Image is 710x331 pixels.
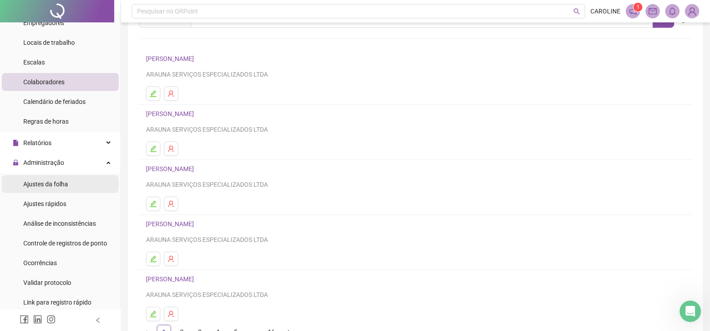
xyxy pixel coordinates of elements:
[668,7,676,15] span: bell
[95,317,101,323] span: left
[573,8,580,15] span: search
[146,55,197,62] a: [PERSON_NAME]
[23,181,68,188] span: Ajustes da folha
[168,90,175,97] span: user-delete
[150,310,157,318] span: edit
[23,39,75,46] span: Locais de trabalho
[146,220,197,228] a: [PERSON_NAME]
[150,90,157,97] span: edit
[637,4,640,10] span: 1
[146,165,197,172] a: [PERSON_NAME]
[47,315,56,324] span: instagram
[590,6,620,16] span: CAROLINE
[168,310,175,318] span: user-delete
[649,7,657,15] span: mail
[23,299,91,306] span: Link para registro rápido
[680,301,701,322] iframe: Intercom live chat
[168,255,175,262] span: user-delete
[168,200,175,207] span: user-delete
[146,235,685,245] div: ARAUNA SERVIÇOS ESPECIALIZADOS LTDA
[23,220,96,227] span: Análise de inconsistências
[629,7,637,15] span: notification
[23,19,64,26] span: Empregadores
[33,315,42,324] span: linkedin
[23,240,107,247] span: Controle de registros de ponto
[13,140,19,146] span: file
[23,118,69,125] span: Regras de horas
[146,180,685,189] div: ARAUNA SERVIÇOS ESPECIALIZADOS LTDA
[150,145,157,152] span: edit
[23,259,57,267] span: Ocorrências
[146,290,685,300] div: ARAUNA SERVIÇOS ESPECIALIZADOS LTDA
[633,3,642,12] sup: 1
[168,145,175,152] span: user-delete
[13,159,19,166] span: lock
[685,4,699,18] img: 89421
[23,200,66,207] span: Ajustes rápidos
[146,69,685,79] div: ARAUNA SERVIÇOS ESPECIALIZADOS LTDA
[146,125,685,134] div: ARAUNA SERVIÇOS ESPECIALIZADOS LTDA
[23,139,52,146] span: Relatórios
[23,98,86,105] span: Calendário de feriados
[20,315,29,324] span: facebook
[23,279,71,286] span: Validar protocolo
[23,78,65,86] span: Colaboradores
[150,200,157,207] span: edit
[150,255,157,262] span: edit
[146,275,197,283] a: [PERSON_NAME]
[23,159,64,166] span: Administração
[23,59,45,66] span: Escalas
[146,110,197,117] a: [PERSON_NAME]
